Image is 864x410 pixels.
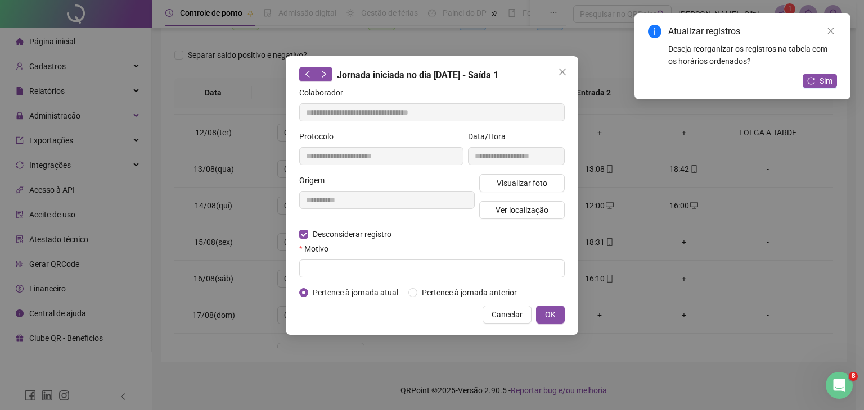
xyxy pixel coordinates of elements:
a: Close [825,25,837,37]
div: Jornada iniciada no dia [DATE] - Saída 1 [299,67,565,82]
span: close [558,67,567,76]
button: Ver localização [479,201,565,219]
button: Cancelar [483,306,532,324]
label: Motivo [299,243,336,255]
span: OK [545,308,556,321]
button: left [299,67,316,81]
button: Close [553,63,571,81]
span: reload [807,77,815,85]
button: Sim [803,74,837,88]
span: right [320,70,328,78]
span: Pertence à jornada anterior [417,286,521,299]
label: Data/Hora [468,130,513,143]
iframe: Intercom live chat [826,372,853,399]
span: info-circle [648,25,661,38]
span: 8 [849,372,858,381]
span: Cancelar [492,308,523,321]
span: Visualizar foto [497,177,547,189]
div: Atualizar registros [668,25,837,38]
span: Desconsiderar registro [308,228,396,240]
label: Origem [299,174,332,186]
label: Colaborador [299,86,350,99]
span: Ver localização [496,204,548,216]
button: OK [536,306,565,324]
button: Visualizar foto [479,174,565,192]
button: right [316,67,332,81]
span: Sim [820,75,832,87]
span: left [304,70,312,78]
label: Protocolo [299,130,341,143]
div: Deseja reorganizar os registros na tabela com os horários ordenados? [668,43,837,67]
span: Pertence à jornada atual [308,286,403,299]
span: close [827,27,835,35]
